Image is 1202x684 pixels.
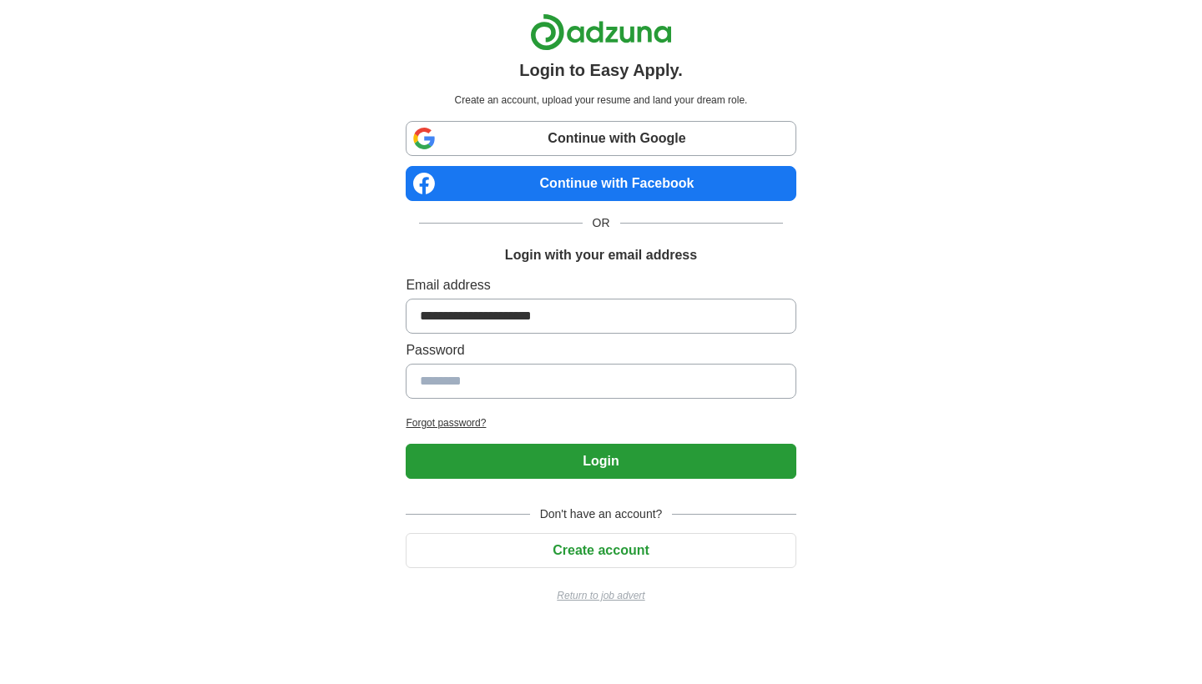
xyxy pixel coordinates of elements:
[406,444,795,479] button: Login
[530,505,673,523] span: Don't have an account?
[530,13,672,51] img: Adzuna logo
[406,588,795,603] a: Return to job advert
[406,275,795,295] label: Email address
[406,415,795,430] a: Forgot password?
[409,93,792,108] p: Create an account, upload your resume and land your dream role.
[406,533,795,568] button: Create account
[406,340,795,360] label: Password
[406,121,795,156] a: Continue with Google
[406,166,795,201] a: Continue with Facebook
[505,245,697,265] h1: Login with your email address
[519,58,683,83] h1: Login to Easy Apply.
[406,543,795,557] a: Create account
[583,214,620,232] span: OR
